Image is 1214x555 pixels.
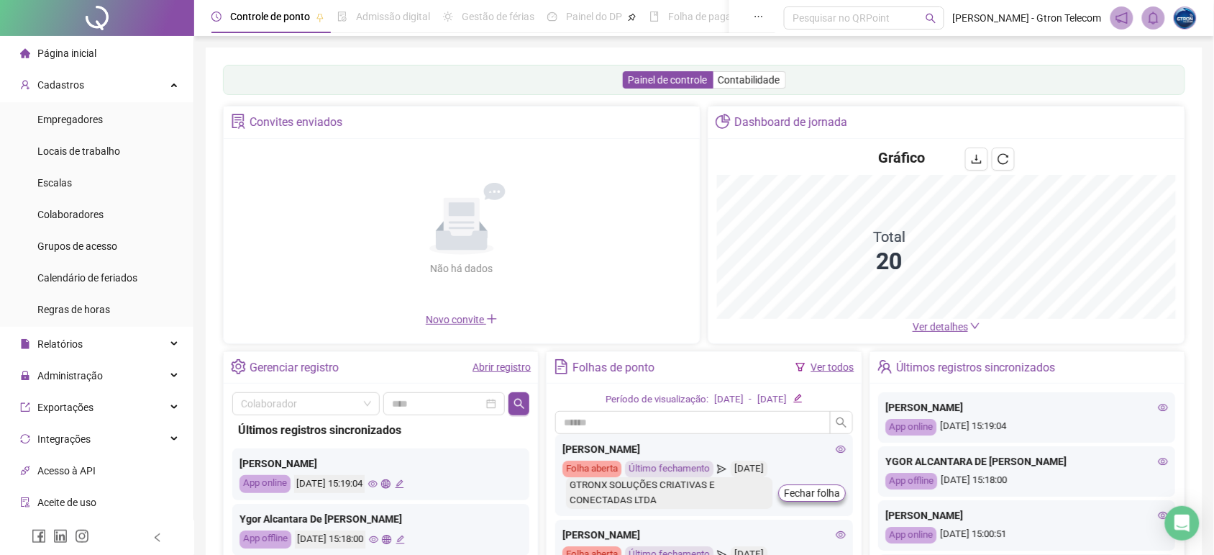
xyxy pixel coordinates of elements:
[37,433,91,445] span: Integrações
[970,321,980,331] span: down
[1159,456,1169,466] span: eye
[886,400,1169,415] div: [PERSON_NAME]
[239,511,522,527] div: Ygor Alcantara De [PERSON_NAME]
[20,402,30,412] span: export
[486,313,498,325] span: plus
[369,535,378,544] span: eye
[971,153,982,165] span: download
[462,11,534,22] span: Gestão de férias
[20,497,30,507] span: audit
[913,321,980,333] a: Ver detalhes down
[37,114,103,125] span: Empregadores
[758,392,788,407] div: [DATE]
[811,361,854,373] a: Ver todos
[566,11,622,22] span: Painel do DP
[879,148,926,168] h4: Gráfico
[836,530,846,540] span: eye
[20,80,30,90] span: user-add
[396,261,528,276] div: Não há dados
[53,529,68,543] span: linkedin
[886,419,937,436] div: App online
[717,461,726,477] span: send
[718,74,780,86] span: Contabilidade
[886,507,1169,523] div: [PERSON_NAME]
[606,392,708,407] div: Período de visualização:
[629,74,708,86] span: Painel de controle
[784,485,840,501] span: Fechar folha
[37,370,103,382] span: Administração
[239,531,291,549] div: App offline
[37,272,137,284] span: Calendário de feriados
[238,421,524,439] div: Últimos registros sincronizados
[368,479,378,489] span: eye
[1159,402,1169,412] span: eye
[926,13,936,24] span: search
[231,114,246,129] span: solution
[1115,12,1128,24] span: notification
[37,304,110,315] span: Regras de horas
[886,473,1169,489] div: [DATE] 15:18:00
[793,394,803,403] span: edit
[75,529,89,543] span: instagram
[395,479,404,489] span: edit
[37,48,96,59] span: Página inicial
[886,527,937,543] div: App online
[1174,7,1196,29] img: 35197
[731,461,767,477] div: [DATE]
[443,12,453,22] span: sun
[316,13,324,22] span: pushpin
[20,48,30,58] span: home
[913,321,968,333] span: Ver detalhes
[381,479,391,489] span: global
[714,392,744,407] div: [DATE]
[998,153,1009,165] span: reload
[231,359,246,374] span: setting
[886,454,1169,469] div: YGOR ALCANTARA DE [PERSON_NAME]
[562,527,845,543] div: [PERSON_NAME]
[566,477,772,509] div: GTRONX SOLUÇÕES CRIATIVAS E CONECTADAS LTDA
[152,533,163,543] span: left
[37,79,84,91] span: Cadastros
[734,110,847,135] div: Dashboard de jornada
[778,484,846,502] button: Fechar folha
[649,12,660,22] span: book
[356,11,430,22] span: Admissão digital
[20,371,30,381] span: lock
[836,417,847,428] span: search
[473,361,531,373] a: Abrir registro
[628,13,636,22] span: pushpin
[294,475,365,493] div: [DATE] 15:19:04
[337,12,347,22] span: file-done
[886,419,1169,436] div: [DATE] 15:19:04
[20,339,30,349] span: file
[382,535,391,544] span: global
[37,209,104,220] span: Colaboradores
[562,461,621,477] div: Folha aberta
[716,114,731,129] span: pie-chart
[37,465,96,477] span: Acesso à API
[239,456,522,471] div: [PERSON_NAME]
[37,177,72,189] span: Escalas
[250,356,339,380] div: Gerenciar registro
[37,145,120,157] span: Locais de trabalho
[514,398,525,410] span: search
[230,11,310,22] span: Controle de ponto
[1159,510,1169,520] span: eye
[37,338,83,350] span: Relatórios
[20,434,30,444] span: sync
[749,392,752,407] div: -
[426,314,498,325] span: Novo convite
[668,11,760,22] span: Folha de pagamento
[295,531,365,549] div: [DATE] 15:18:00
[795,362,805,372] span: filter
[32,529,46,543] span: facebook
[896,356,1056,380] div: Últimos registros sincronizados
[37,402,93,413] span: Exportações
[37,497,96,508] span: Aceite de uso
[754,12,764,22] span: ellipsis
[562,441,845,457] div: [PERSON_NAME]
[211,12,222,22] span: clock-circle
[396,535,405,544] span: edit
[625,461,713,477] div: Último fechamento
[1165,506,1200,541] div: Open Intercom Messenger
